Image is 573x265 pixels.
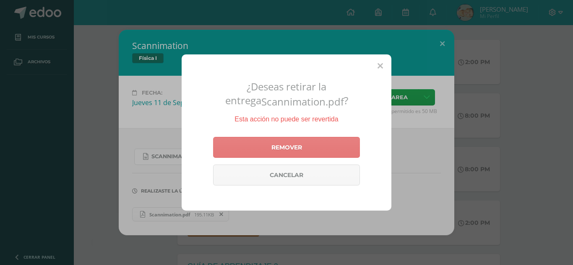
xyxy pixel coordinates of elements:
[261,95,344,108] span: Scannimation.pdf
[234,116,338,123] span: Esta acción no puede ser revertida
[378,61,383,71] span: Close (Esc)
[213,165,360,185] a: Cancelar
[213,137,360,158] a: Remover
[192,80,381,108] h2: ¿Deseas retirar la entrega ?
